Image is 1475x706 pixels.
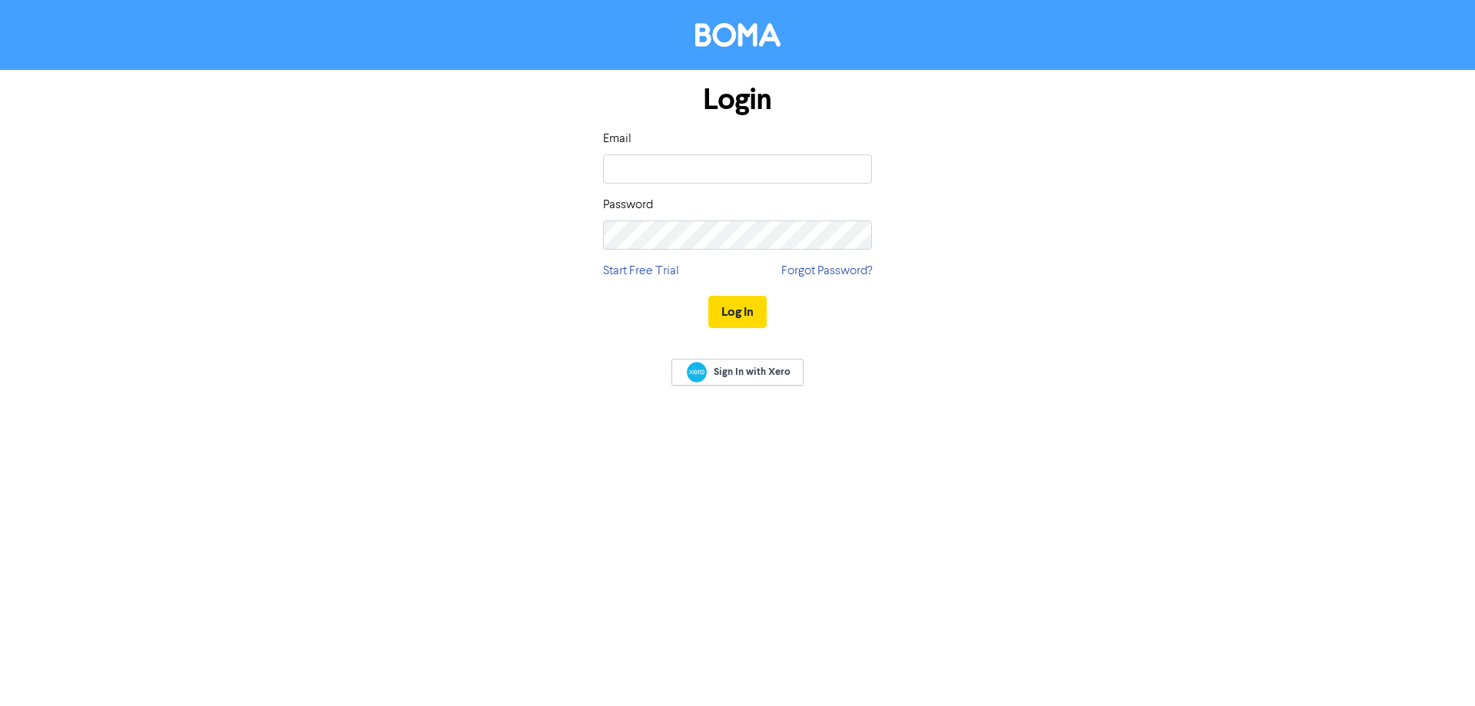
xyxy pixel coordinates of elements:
[695,23,781,47] img: BOMA Logo
[687,362,707,383] img: Xero logo
[603,130,631,148] label: Email
[781,262,872,280] a: Forgot Password?
[603,82,872,118] h1: Login
[708,296,767,328] button: Log In
[714,365,791,379] span: Sign In with Xero
[671,359,804,386] a: Sign In with Xero
[603,262,679,280] a: Start Free Trial
[603,196,653,214] label: Password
